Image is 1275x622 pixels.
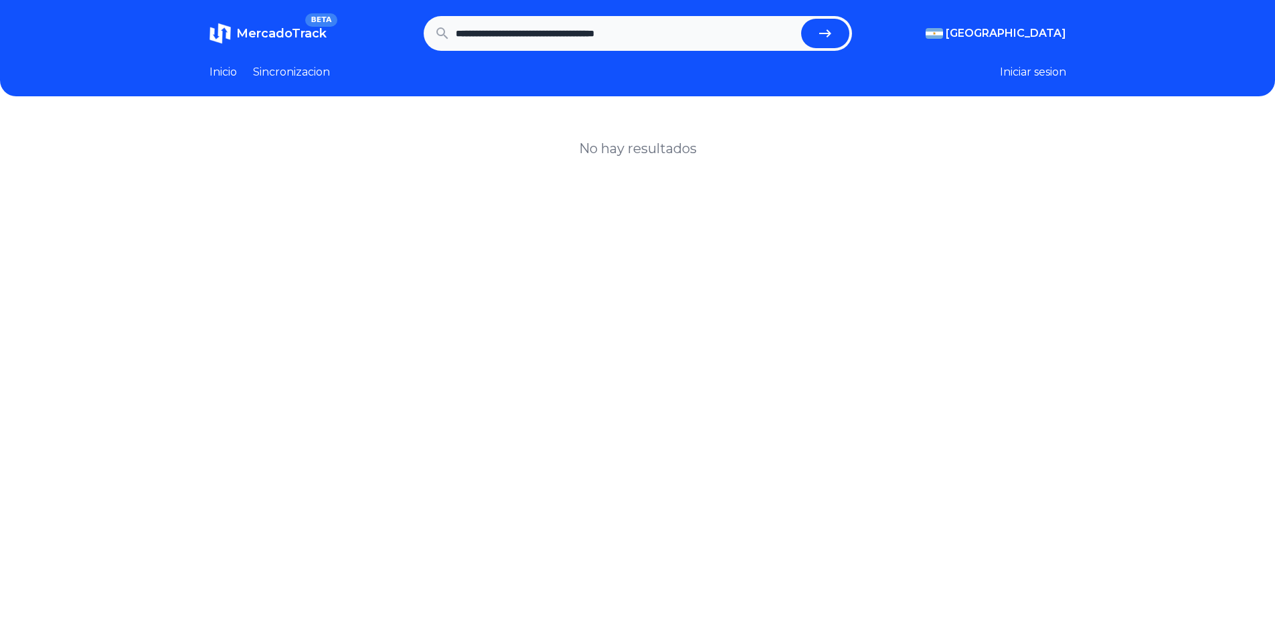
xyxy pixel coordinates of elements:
[209,64,237,80] a: Inicio
[305,13,337,27] span: BETA
[926,25,1066,41] button: [GEOGRAPHIC_DATA]
[209,23,231,44] img: MercadoTrack
[209,23,327,44] a: MercadoTrackBETA
[579,139,697,158] h1: No hay resultados
[946,25,1066,41] span: [GEOGRAPHIC_DATA]
[236,26,327,41] span: MercadoTrack
[1000,64,1066,80] button: Iniciar sesion
[926,28,943,39] img: Argentina
[253,64,330,80] a: Sincronizacion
